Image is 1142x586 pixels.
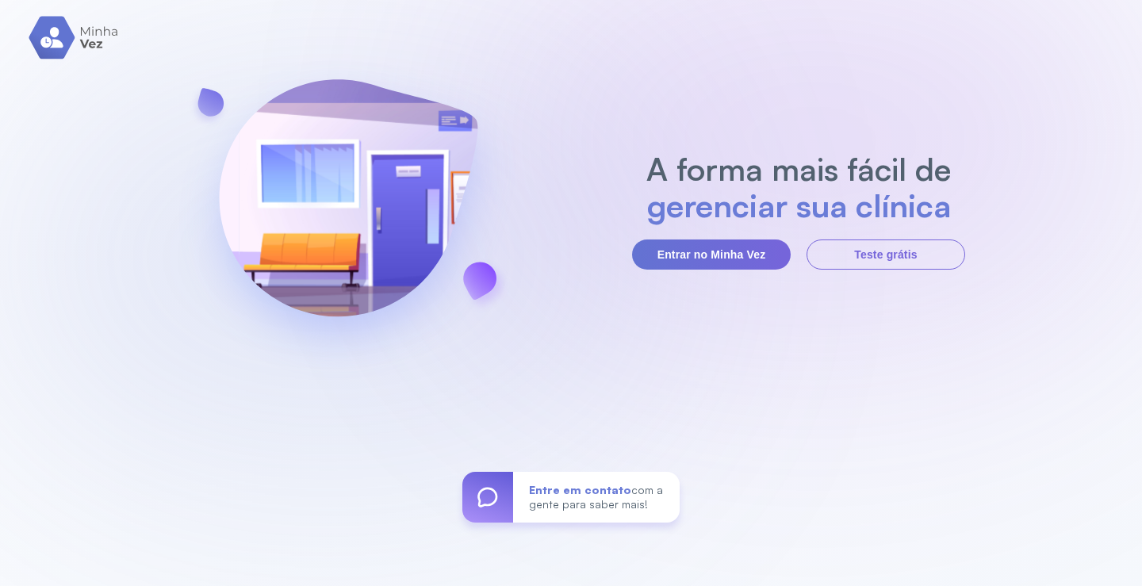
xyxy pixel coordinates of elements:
[632,239,791,270] button: Entrar no Minha Vez
[462,472,680,523] a: Entre em contatocom a gente para saber mais!
[177,37,519,382] img: banner-login.svg
[529,483,631,496] span: Entre em contato
[29,16,120,59] img: logo.svg
[513,472,680,523] div: com a gente para saber mais!
[807,239,965,270] button: Teste grátis
[638,187,960,224] h2: gerenciar sua clínica
[638,151,960,187] h2: A forma mais fácil de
